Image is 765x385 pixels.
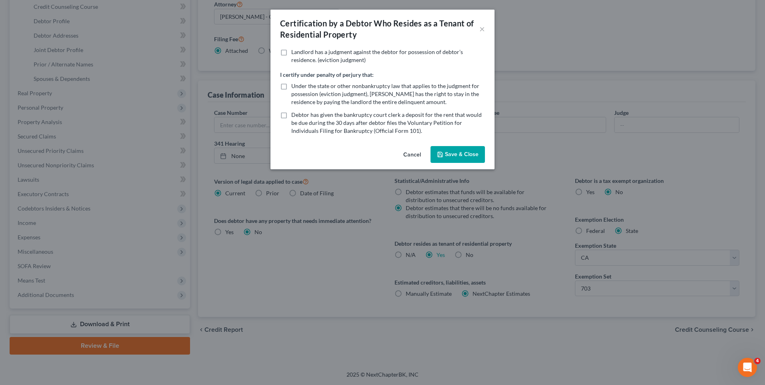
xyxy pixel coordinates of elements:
span: Debtor has given the bankruptcy court clerk a deposit for the rent that would be due during the 3... [291,111,482,134]
button: Cancel [397,147,427,163]
span: 4 [754,358,761,364]
label: I certify under penalty of perjury that: [280,70,374,79]
iframe: Intercom live chat [738,358,757,377]
span: Under the state or other nonbankruptcy law that applies to the judgment for possession (eviction ... [291,82,479,105]
div: Certification by a Debtor Who Resides as a Tenant of Residential Property [280,18,479,40]
button: Save & Close [431,146,485,163]
span: Landlord has a judgment against the debtor for possession of debtor’s residence. (eviction judgment) [291,48,463,63]
button: × [479,24,485,34]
